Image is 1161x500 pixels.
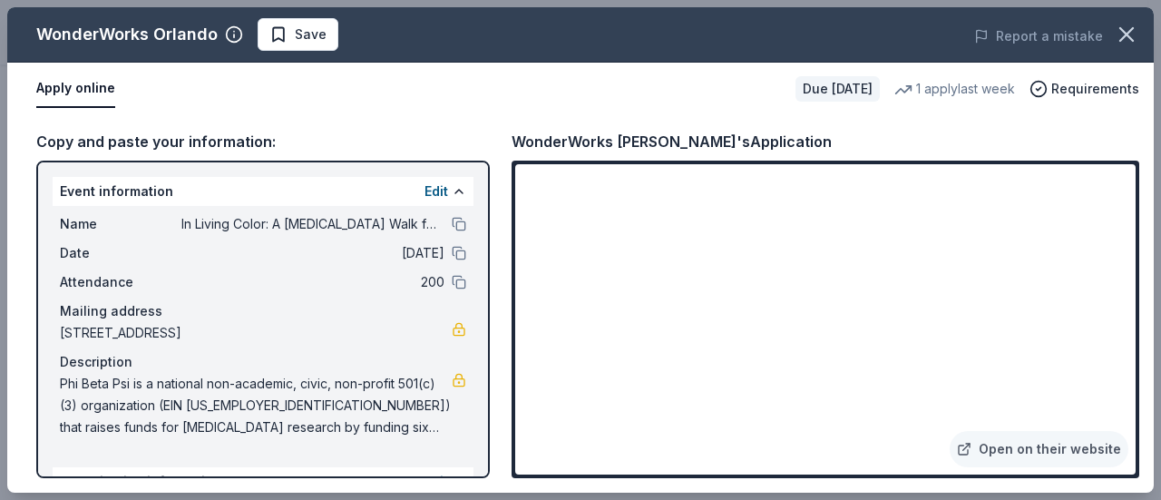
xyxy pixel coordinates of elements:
[974,25,1103,47] button: Report a mistake
[60,373,452,438] span: Phi Beta Psi is a national non-academic, civic, non-profit 501(c)(3) organization (EIN [US_EMPLOY...
[181,213,444,235] span: In Living Color: A [MEDICAL_DATA] Walk for LIfe
[53,177,473,206] div: Event information
[181,271,444,293] span: 200
[60,322,452,344] span: [STREET_ADDRESS]
[60,271,181,293] span: Attendance
[258,18,338,51] button: Save
[53,467,473,496] div: Organization information
[795,76,880,102] div: Due [DATE]
[1051,78,1139,100] span: Requirements
[512,130,832,153] div: WonderWorks [PERSON_NAME]'s Application
[36,20,218,49] div: WonderWorks Orlando
[60,351,466,373] div: Description
[424,181,448,202] button: Edit
[894,78,1015,100] div: 1 apply last week
[60,242,181,264] span: Date
[181,242,444,264] span: [DATE]
[36,130,490,153] div: Copy and paste your information:
[950,431,1128,467] a: Open on their website
[424,471,448,493] button: Edit
[295,24,327,45] span: Save
[1029,78,1139,100] button: Requirements
[60,300,466,322] div: Mailing address
[36,70,115,108] button: Apply online
[60,213,181,235] span: Name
